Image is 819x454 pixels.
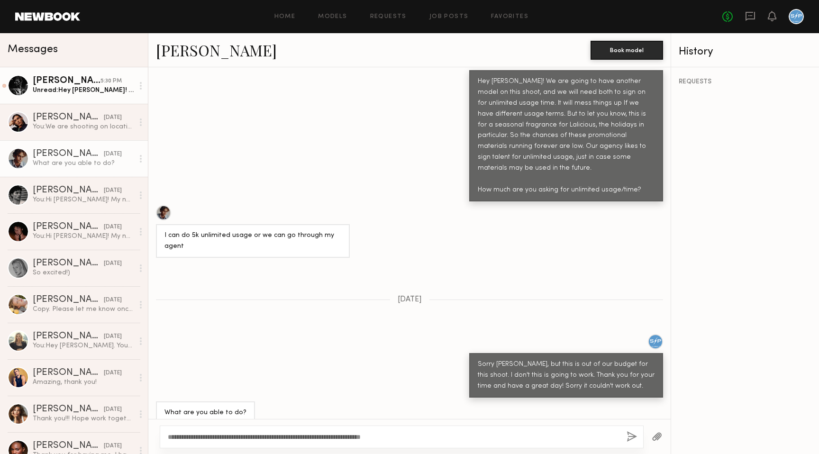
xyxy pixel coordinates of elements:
div: Copy. Please let me know once you have more details. My cell just in case [PHONE_NUMBER] [33,305,134,314]
a: Requests [370,14,407,20]
a: Models [318,14,347,20]
div: Unread: Hey [PERSON_NAME]! Thanks for reaching out. I am currently booked on the 23rd-[DATE] I wo... [33,86,134,95]
div: You: Hey [PERSON_NAME]. Your schedule is probably packed, so I hope you get to see these messages... [33,341,134,350]
div: What are you able to do? [164,408,246,418]
button: Book model [591,41,663,60]
div: [DATE] [104,405,122,414]
div: [DATE] [104,296,122,305]
div: [PERSON_NAME] [33,368,104,378]
div: [PERSON_NAME] [33,222,104,232]
span: [DATE] [398,296,422,304]
div: [DATE] [104,150,122,159]
div: You: Hi [PERSON_NAME]! My name's [PERSON_NAME] and I'm the production coordinator at [PERSON_NAME... [33,232,134,241]
div: [DATE] [104,442,122,451]
div: [PERSON_NAME] [33,441,104,451]
a: Home [274,14,296,20]
div: [DATE] [104,186,122,195]
div: [PERSON_NAME] [33,405,104,414]
span: Messages [8,44,58,55]
div: Amazing, thank you! [33,378,134,387]
div: What are you able to do? [33,159,134,168]
div: [DATE] [104,113,122,122]
div: [PERSON_NAME] [33,76,100,86]
div: [PERSON_NAME] [33,149,104,159]
div: Hey [PERSON_NAME]! We are going to have another model on this shoot, and we will need both to sig... [478,76,655,196]
div: [PERSON_NAME] [33,113,104,122]
div: [PERSON_NAME] [33,186,104,195]
div: You: We are shooting on location in a hotel room. The shoot is for a winter/seasonal fragrance fo... [33,122,134,131]
div: I can do 5k unlimited usage or we can go through my agent [164,230,341,252]
a: [PERSON_NAME] [156,40,277,60]
div: [DATE] [104,332,122,341]
div: History [679,46,811,57]
div: So excited!) [33,268,134,277]
div: 5:30 PM [100,77,122,86]
div: [DATE] [104,369,122,378]
div: [PERSON_NAME] [33,259,104,268]
a: Favorites [491,14,528,20]
div: REQUESTS [679,79,811,85]
div: [DATE] [104,223,122,232]
div: Thank you!!! Hope work together again 💘 [33,414,134,423]
div: You: Hi [PERSON_NAME]! My name's [PERSON_NAME] and I'm the production coordinator at [PERSON_NAME... [33,195,134,204]
div: [PERSON_NAME] [33,332,104,341]
div: [DATE] [104,259,122,268]
a: Job Posts [429,14,469,20]
div: Sorry [PERSON_NAME], but this is out of our budget for this shoot. I don't this is going to work.... [478,359,655,392]
div: [PERSON_NAME] [33,295,104,305]
a: Book model [591,45,663,54]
